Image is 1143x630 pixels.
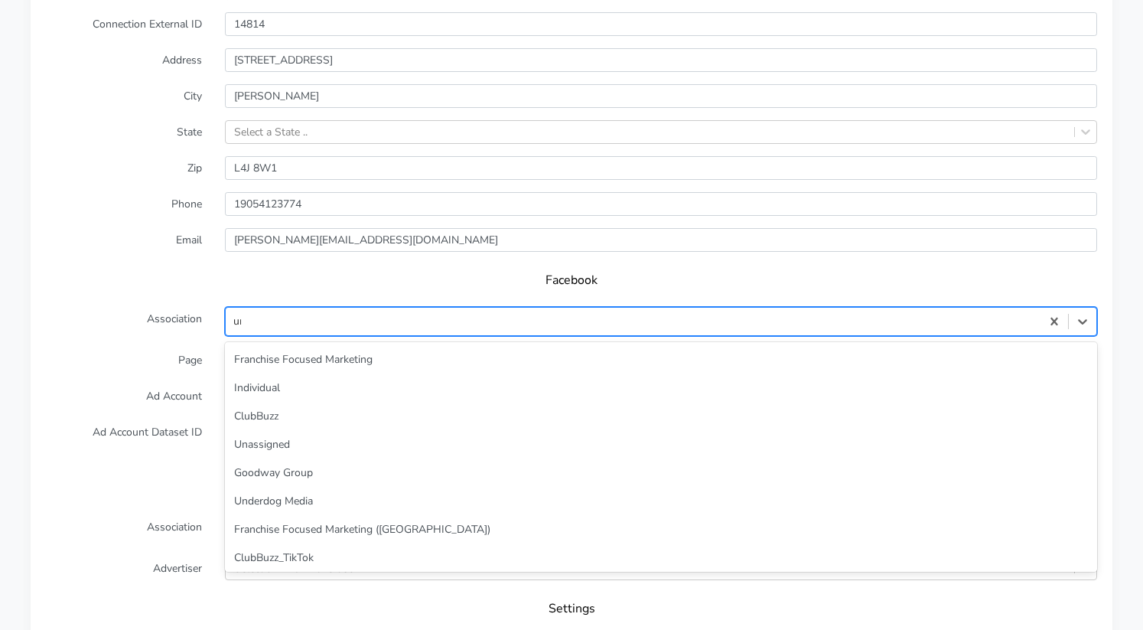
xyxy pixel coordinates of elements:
label: Ad Account Dataset ID [34,420,213,460]
div: Unassigned [225,430,1097,459]
div: Select a State .. [234,124,308,140]
label: Phone [34,192,213,216]
div: Goodway Group [225,459,1097,487]
input: Enter Address .. [225,48,1097,72]
input: Enter phone ... [225,192,1097,216]
h5: TikTok [61,481,1082,496]
label: Ad Account [34,384,213,408]
div: Franchise Focused Marketing ([GEOGRAPHIC_DATA]) [225,515,1097,543]
label: State [34,120,213,144]
label: Email [34,228,213,252]
label: Connection External ID [34,12,213,36]
input: Enter Email ... [225,228,1097,252]
label: Association [34,307,213,336]
label: Page [34,348,213,372]
div: ClubBuzz_TikTok [225,543,1097,572]
input: Enter the external ID .. [225,12,1097,36]
div: ClubBuzz [225,402,1097,430]
div: Franchise Focused Marketing [225,345,1097,374]
input: Enter the City .. [225,84,1097,108]
label: Address [34,48,213,72]
div: Individual [225,374,1097,402]
label: Association [34,515,213,544]
h5: Settings [61,602,1082,616]
label: Zip [34,156,213,180]
div: Underdog Media [225,487,1097,515]
input: Enter Zip .. [225,156,1097,180]
h5: Facebook [61,273,1082,288]
label: Advertiser [34,557,213,580]
label: City [34,84,213,108]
